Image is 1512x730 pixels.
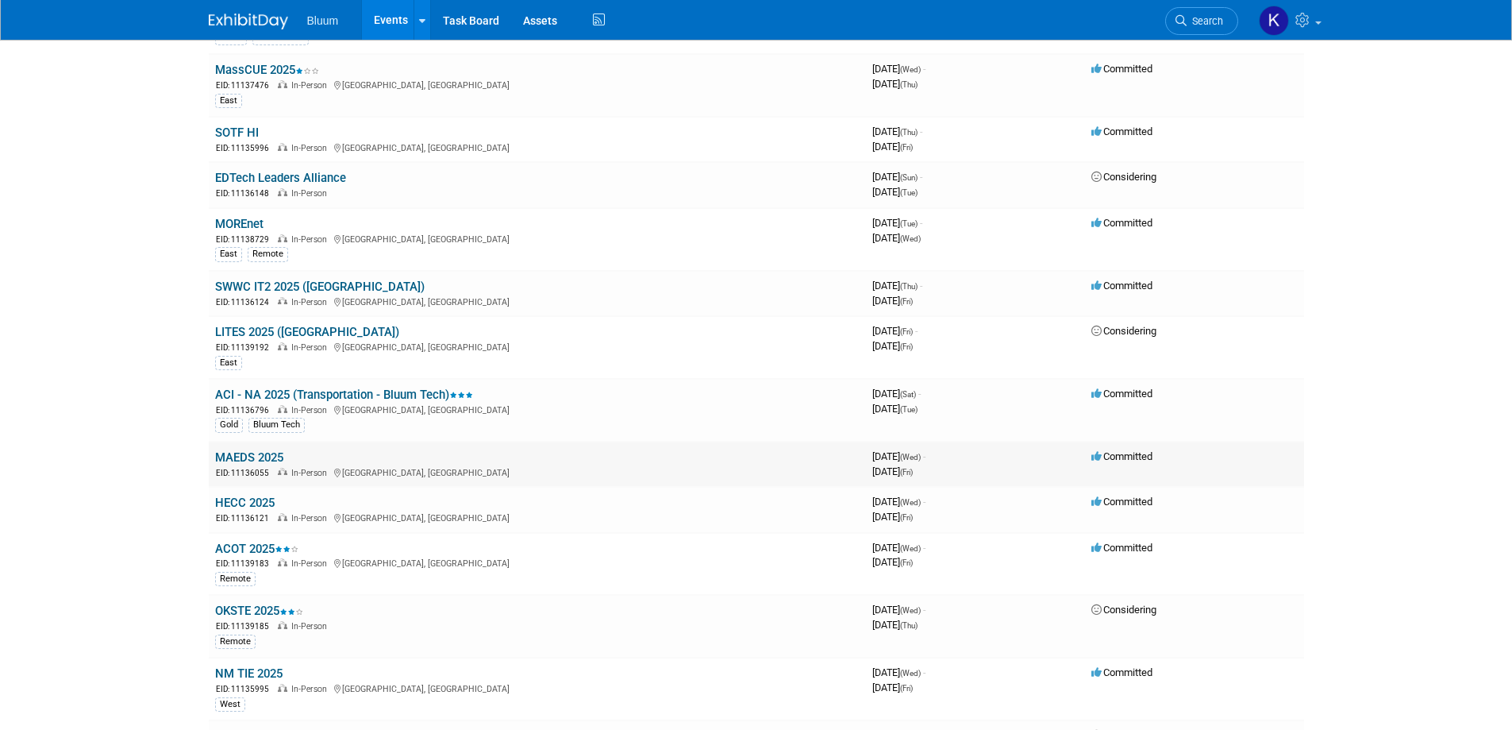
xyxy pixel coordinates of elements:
[900,282,918,291] span: (Thu)
[1187,15,1223,27] span: Search
[1091,325,1156,337] span: Considering
[872,232,921,244] span: [DATE]
[1091,63,1152,75] span: Committed
[872,295,913,307] span: [DATE]
[215,496,275,510] a: HECC 2025
[215,666,283,681] a: NM TIE 2025
[278,297,287,305] img: In-Person Event
[900,188,918,197] span: (Tue)
[920,217,922,229] span: -
[291,188,332,199] span: In-Person
[215,572,256,586] div: Remote
[920,171,922,183] span: -
[209,14,288,29] img: ExhibitDay
[278,513,287,521] img: In-Person Event
[872,666,925,678] span: [DATE]
[278,80,287,88] img: In-Person Event
[1091,604,1156,616] span: Considering
[923,496,925,508] span: -
[216,685,275,693] span: EID: 11135995
[872,511,913,523] span: [DATE]
[215,78,860,91] div: [GEOGRAPHIC_DATA], [GEOGRAPHIC_DATA]
[872,217,922,229] span: [DATE]
[215,418,243,432] div: Gold
[216,189,275,198] span: EID: 11136148
[278,684,287,692] img: In-Person Event
[215,126,259,140] a: SOTF HI
[1091,388,1152,400] span: Committed
[872,280,922,292] span: [DATE]
[872,63,925,75] span: [DATE]
[923,604,925,616] span: -
[900,606,921,615] span: (Wed)
[872,186,918,198] span: [DATE]
[900,219,918,228] span: (Tue)
[215,217,264,231] a: MOREnet
[1091,496,1152,508] span: Committed
[291,297,332,307] span: In-Person
[900,468,913,477] span: (Fri)
[872,340,913,352] span: [DATE]
[216,81,275,90] span: EID: 11137476
[872,325,918,337] span: [DATE]
[215,635,256,649] div: Remote
[215,682,860,695] div: [GEOGRAPHIC_DATA], [GEOGRAPHIC_DATA]
[291,684,332,694] span: In-Person
[900,453,921,462] span: (Wed)
[215,63,319,77] a: MassCUE 2025
[278,558,287,566] img: In-Person Event
[278,234,287,242] img: In-Person Event
[923,542,925,554] span: -
[900,128,918,137] span: (Thu)
[900,405,918,414] span: (Tue)
[900,621,918,630] span: (Thu)
[872,126,922,137] span: [DATE]
[278,188,287,196] img: In-Person Event
[923,63,925,75] span: -
[307,14,339,27] span: Bluum
[216,559,275,568] span: EID: 11139183
[278,143,287,151] img: In-Person Event
[1091,450,1152,462] span: Committed
[920,126,922,137] span: -
[278,621,287,629] img: In-Person Event
[900,234,921,243] span: (Wed)
[1091,171,1156,183] span: Considering
[215,604,303,618] a: OKSTE 2025
[900,297,913,306] span: (Fri)
[900,390,916,399] span: (Sat)
[291,234,332,245] span: In-Person
[900,143,913,152] span: (Fri)
[900,544,921,553] span: (Wed)
[291,513,332,523] span: In-Person
[872,682,913,693] span: [DATE]
[872,604,925,616] span: [DATE]
[215,542,298,556] a: ACOT 2025
[872,496,925,508] span: [DATE]
[915,325,918,337] span: -
[900,558,913,567] span: (Fri)
[278,405,287,413] img: In-Person Event
[291,468,332,478] span: In-Person
[216,514,275,523] span: EID: 11136121
[291,342,332,353] span: In-Person
[215,511,860,524] div: [GEOGRAPHIC_DATA], [GEOGRAPHIC_DATA]
[900,80,918,89] span: (Thu)
[923,666,925,678] span: -
[872,556,913,568] span: [DATE]
[872,450,925,462] span: [DATE]
[872,171,922,183] span: [DATE]
[1091,217,1152,229] span: Committed
[1259,6,1289,36] img: Kellie Noller
[215,403,860,416] div: [GEOGRAPHIC_DATA], [GEOGRAPHIC_DATA]
[215,556,860,570] div: [GEOGRAPHIC_DATA], [GEOGRAPHIC_DATA]
[215,94,242,108] div: East
[872,542,925,554] span: [DATE]
[900,173,918,182] span: (Sun)
[1165,7,1238,35] a: Search
[920,280,922,292] span: -
[216,144,275,153] span: EID: 11135996
[291,558,332,569] span: In-Person
[900,513,913,522] span: (Fri)
[900,65,921,74] span: (Wed)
